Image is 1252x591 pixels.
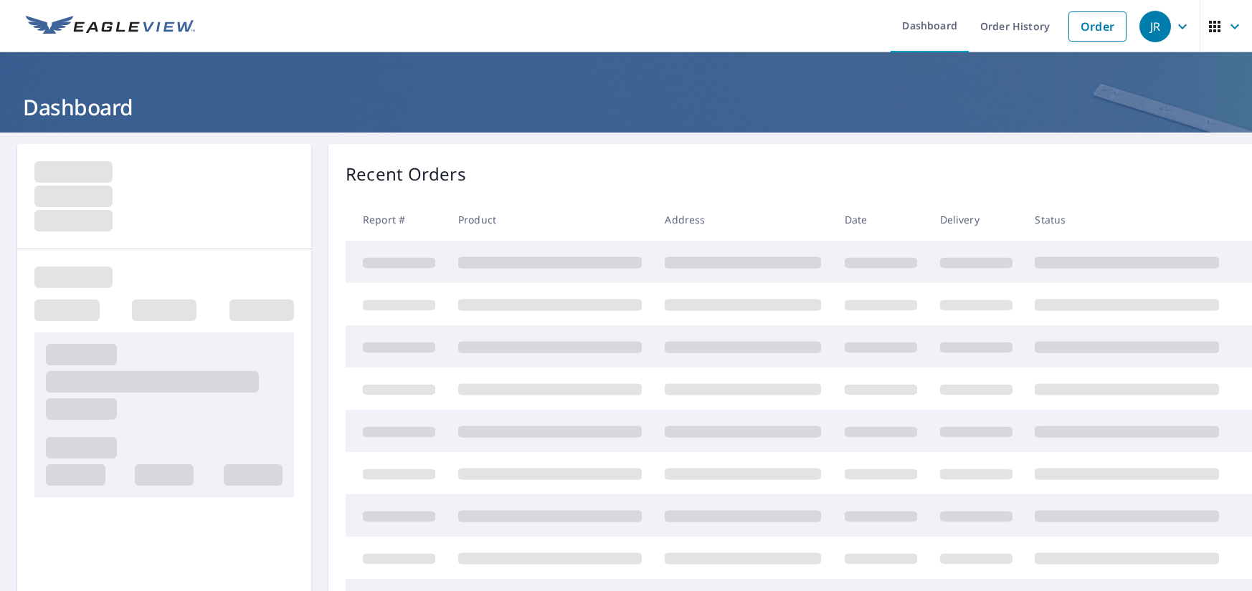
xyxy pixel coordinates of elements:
[1068,11,1127,42] a: Order
[346,198,447,241] th: Report #
[17,92,1235,122] h1: Dashboard
[447,198,653,241] th: Product
[1023,198,1230,241] th: Status
[833,198,929,241] th: Date
[929,198,1024,241] th: Delivery
[1139,11,1171,42] div: JR
[26,16,195,37] img: EV Logo
[653,198,833,241] th: Address
[346,161,466,187] p: Recent Orders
